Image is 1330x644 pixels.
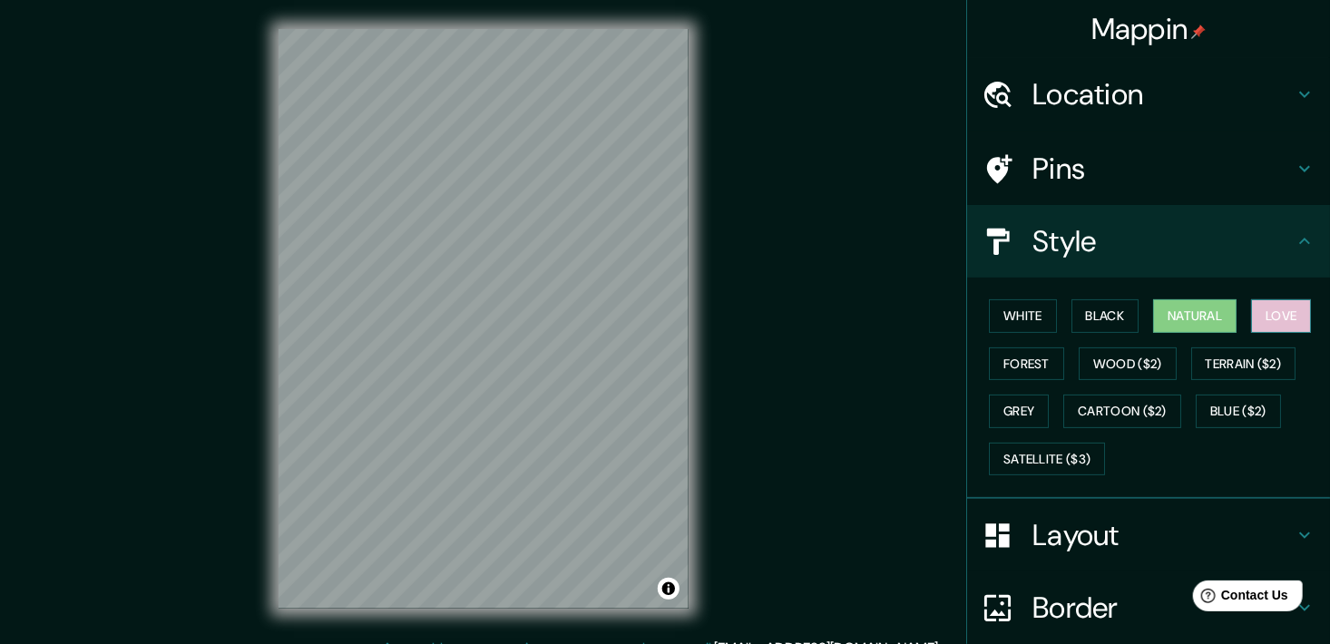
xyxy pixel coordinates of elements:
[1191,24,1206,39] img: pin-icon.png
[1153,299,1237,333] button: Natural
[967,571,1330,644] div: Border
[1032,76,1294,112] h4: Location
[989,395,1049,428] button: Grey
[967,132,1330,205] div: Pins
[1169,573,1310,624] iframe: Help widget launcher
[989,443,1105,476] button: Satellite ($3)
[1191,347,1296,381] button: Terrain ($2)
[1032,517,1294,553] h4: Layout
[1251,299,1311,333] button: Love
[967,499,1330,571] div: Layout
[1032,590,1294,626] h4: Border
[1032,151,1294,187] h4: Pins
[989,347,1064,381] button: Forest
[1071,299,1139,333] button: Black
[658,578,680,600] button: Toggle attribution
[1032,223,1294,259] h4: Style
[1063,395,1181,428] button: Cartoon ($2)
[1091,11,1207,47] h4: Mappin
[279,29,689,609] canvas: Map
[967,205,1330,278] div: Style
[989,299,1057,333] button: White
[1196,395,1281,428] button: Blue ($2)
[967,58,1330,131] div: Location
[1079,347,1177,381] button: Wood ($2)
